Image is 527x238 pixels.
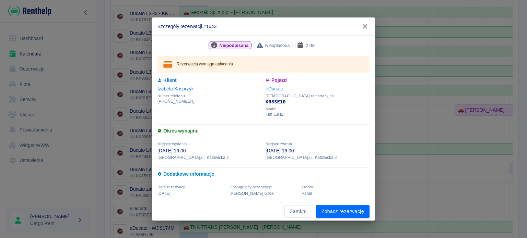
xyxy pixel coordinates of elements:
[157,86,194,91] a: Izabela Kasprzyk
[157,147,261,154] p: [DATE] 16:00
[316,205,370,218] a: Zobacz rezerwację
[152,17,375,35] h2: Szczegóły rezerwacji #1643
[157,190,225,197] p: [DATE]
[157,94,261,98] span: Numer telefonu
[266,154,370,161] p: [GEOGRAPHIC_DATA] , ul. Katowicka 2
[303,42,318,49] span: 2 dni
[157,154,261,161] p: [GEOGRAPHIC_DATA] , ul. Katowicka 2
[157,77,261,84] h6: Klient
[266,86,283,91] a: eDucato
[302,190,370,197] p: Panel
[157,171,370,178] h6: Dodatkowe informacje
[230,190,297,197] p: [PERSON_NAME] Golik
[266,111,370,117] p: Fiat L3H2
[217,42,251,49] span: Niepodpisana
[157,127,370,135] h6: Okres wynajmu
[177,58,233,71] div: Rezerwacja wymaga opłacenia
[266,147,370,154] p: [DATE] 16:00
[157,185,185,189] span: Data rezerwacji
[302,185,313,189] span: Żrodło
[266,107,370,111] span: Model
[266,98,370,105] p: KR8SE10
[266,94,370,98] span: [DEMOGRAPHIC_DATA] rejestracyjna
[157,142,187,146] span: Miejsce wydania
[266,77,370,84] h6: Pojazd
[284,205,313,218] button: Zamknij
[262,42,293,49] span: Nieopłacona
[266,142,292,146] span: Miejsce zwrotu
[230,185,272,189] span: Obsługujący rezerwację
[157,98,261,104] p: [PHONE_NUMBER]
